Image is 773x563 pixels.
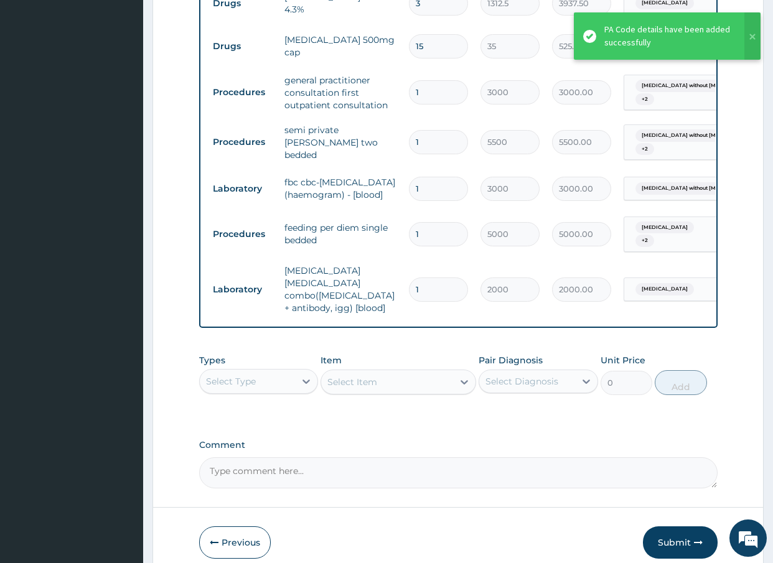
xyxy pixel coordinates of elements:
span: We're online! [72,157,172,282]
label: Item [321,354,342,366]
td: [MEDICAL_DATA] [MEDICAL_DATA] combo([MEDICAL_DATA]+ antibody, igg) [blood] [278,258,403,320]
td: fbc cbc-[MEDICAL_DATA] (haemogram) - [blood] [278,170,403,207]
div: PA Code details have been added successfully [604,23,733,49]
label: Unit Price [601,354,645,366]
img: d_794563401_company_1708531726252_794563401 [23,62,50,93]
button: Add [655,370,706,395]
span: + 2 [635,235,654,247]
td: Laboratory [207,177,278,200]
span: [MEDICAL_DATA] [635,221,694,234]
button: Previous [199,526,271,559]
span: + 2 [635,93,654,106]
div: Select Type [206,375,256,388]
td: Procedures [207,131,278,154]
td: general practitioner consultation first outpatient consultation [278,68,403,118]
label: Comment [199,440,718,450]
td: Procedures [207,81,278,104]
span: [MEDICAL_DATA] [635,283,694,295]
button: Submit [643,526,718,559]
span: [MEDICAL_DATA] without [MEDICAL_DATA] [635,182,761,195]
td: Drugs [207,35,278,58]
span: + 2 [635,143,654,156]
td: semi private [PERSON_NAME] two bedded [278,118,403,167]
div: Minimize live chat window [204,6,234,36]
div: Select Diagnosis [485,375,558,388]
span: [MEDICAL_DATA] without [MEDICAL_DATA] [635,129,761,142]
label: Pair Diagnosis [479,354,543,366]
td: Laboratory [207,278,278,301]
div: Chat with us now [65,70,209,86]
span: [MEDICAL_DATA] without [MEDICAL_DATA] [635,80,761,92]
td: Procedures [207,223,278,246]
td: feeding per diem single bedded [278,215,403,253]
textarea: Type your message and hit 'Enter' [6,340,237,383]
label: Types [199,355,225,366]
td: [MEDICAL_DATA] 500mg cap [278,27,403,65]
